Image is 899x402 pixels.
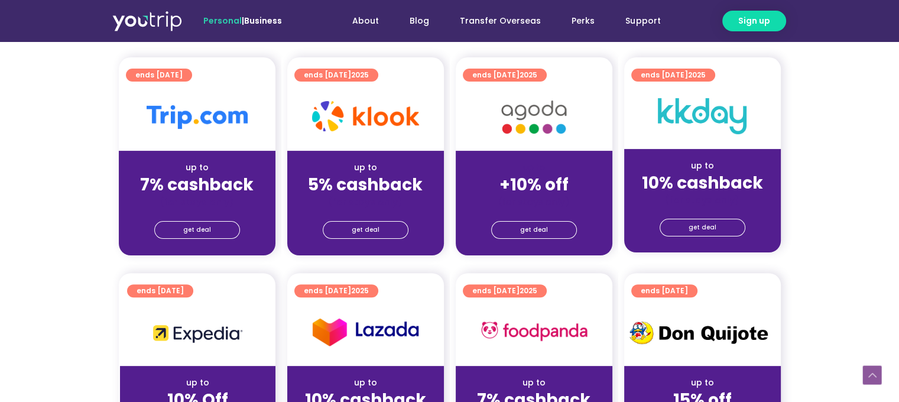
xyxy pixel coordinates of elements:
span: get deal [183,222,211,238]
div: up to [634,377,771,389]
span: up to [523,161,545,173]
a: About [337,10,394,32]
a: Blog [394,10,444,32]
span: 2025 [688,70,706,80]
a: ends [DATE]2025 [294,69,378,82]
div: up to [129,377,266,389]
div: (for stays only) [465,196,603,208]
span: ends [DATE] [137,284,184,297]
span: ends [DATE] [135,69,183,82]
a: ends [DATE]2025 [463,284,547,297]
nav: Menu [314,10,676,32]
div: (for stays only) [297,196,434,208]
span: ends [DATE] [304,284,369,297]
strong: +10% off [499,173,569,196]
span: Sign up [738,15,770,27]
span: get deal [352,222,379,238]
a: ends [DATE] [127,284,193,297]
span: 2025 [351,70,369,80]
a: ends [DATE]2025 [631,69,715,82]
div: up to [465,377,603,389]
a: ends [DATE] [631,284,697,297]
a: get deal [660,219,745,236]
div: up to [634,160,771,172]
a: Sign up [722,11,786,31]
span: ends [DATE] [641,69,706,82]
a: ends [DATE]2025 [463,69,547,82]
span: ends [DATE] [641,284,688,297]
span: get deal [689,219,716,236]
span: Personal [203,15,242,27]
div: (for stays only) [634,194,771,206]
a: Support [610,10,676,32]
div: (for stays only) [128,196,266,208]
a: get deal [491,221,577,239]
span: | [203,15,282,27]
a: ends [DATE]2025 [294,284,378,297]
strong: 7% cashback [140,173,254,196]
span: ends [DATE] [472,69,537,82]
a: Transfer Overseas [444,10,556,32]
div: up to [297,161,434,174]
div: up to [297,377,434,389]
a: Perks [556,10,610,32]
span: 2025 [520,70,537,80]
a: Business [244,15,282,27]
a: ends [DATE] [126,69,192,82]
div: up to [128,161,266,174]
span: 2025 [351,286,369,296]
span: get deal [520,222,548,238]
a: get deal [154,221,240,239]
strong: 10% cashback [642,171,763,194]
strong: 5% cashback [308,173,423,196]
span: ends [DATE] [472,284,537,297]
span: ends [DATE] [304,69,369,82]
a: get deal [323,221,408,239]
span: 2025 [520,286,537,296]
